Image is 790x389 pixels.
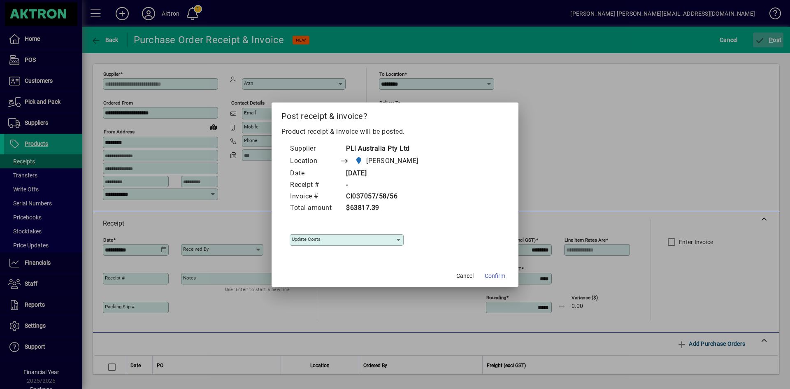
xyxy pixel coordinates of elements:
[290,155,340,168] td: Location
[353,155,422,167] span: HAMILTON
[290,203,340,214] td: Total amount
[452,269,478,284] button: Cancel
[340,203,434,214] td: $63817.39
[485,272,505,280] span: Confirm
[340,179,434,191] td: -
[290,179,340,191] td: Receipt #
[290,143,340,155] td: Supplier
[456,272,474,280] span: Cancel
[292,236,321,242] mat-label: Update costs
[340,143,434,155] td: PLI Australia Pty Ltd
[272,102,518,126] h2: Post receipt & invoice?
[340,168,434,179] td: [DATE]
[366,156,418,166] span: [PERSON_NAME]
[281,127,509,137] p: Product receipt & invoice will be posted.
[340,191,434,203] td: CI037057/58/56
[481,269,509,284] button: Confirm
[290,168,340,179] td: Date
[290,191,340,203] td: Invoice #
